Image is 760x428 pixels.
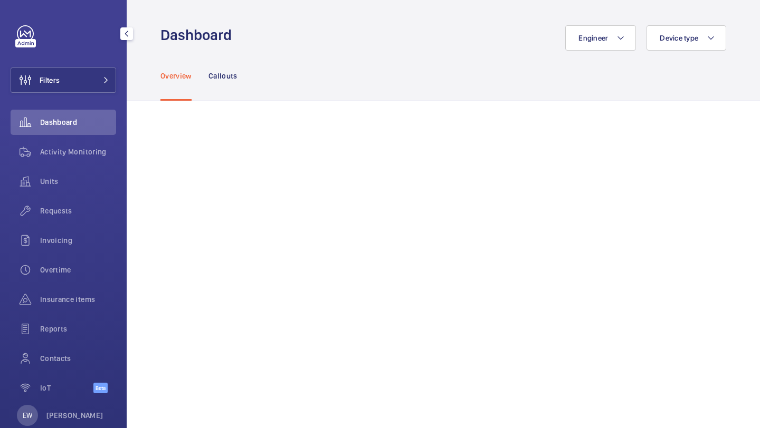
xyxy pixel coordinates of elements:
[93,383,108,393] span: Beta
[660,34,698,42] span: Device type
[578,34,608,42] span: Engineer
[11,67,116,93] button: Filters
[40,75,60,85] span: Filters
[208,71,237,81] p: Callouts
[40,235,116,246] span: Invoicing
[40,265,116,275] span: Overtime
[40,383,93,393] span: IoT
[46,410,103,421] p: [PERSON_NAME]
[40,206,116,216] span: Requests
[565,25,636,51] button: Engineer
[40,324,116,334] span: Reports
[23,410,32,421] p: EW
[40,147,116,157] span: Activity Monitoring
[160,71,192,81] p: Overview
[160,25,238,45] h1: Dashboard
[40,176,116,187] span: Units
[40,353,116,364] span: Contacts
[40,294,116,305] span: Insurance items
[647,25,726,51] button: Device type
[40,117,116,128] span: Dashboard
